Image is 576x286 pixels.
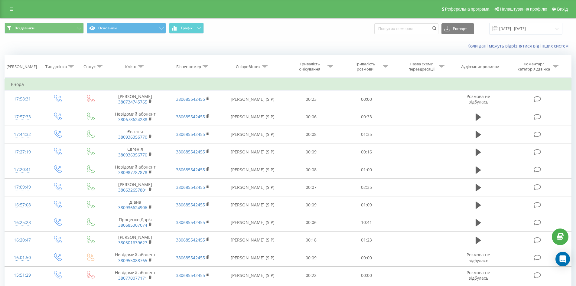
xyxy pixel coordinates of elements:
[11,146,34,158] div: 17:27:19
[339,179,394,196] td: 02:35
[118,275,147,281] a: 380770077171
[339,214,394,231] td: 10:41
[284,196,339,214] td: 00:09
[45,64,67,69] div: Тип дзвінка
[284,249,339,267] td: 00:09
[222,249,284,267] td: [PERSON_NAME] (SIP)
[118,258,147,263] a: 380955088765
[339,108,394,126] td: 00:33
[106,179,164,196] td: [PERSON_NAME]
[339,196,394,214] td: 01:09
[445,7,490,12] span: Реферальна програма
[106,249,164,267] td: Невідомий абонент
[106,108,164,126] td: Невідомий абонент
[106,143,164,161] td: Євгенія
[118,205,147,210] a: 380936624906
[222,179,284,196] td: [PERSON_NAME] (SIP)
[176,96,205,102] a: 380685542455
[176,219,205,225] a: 380685542455
[339,267,394,284] td: 00:00
[15,26,34,31] span: Всі дзвінки
[6,64,37,69] div: [PERSON_NAME]
[339,126,394,143] td: 01:35
[118,169,147,175] a: 380987787878
[118,117,147,122] a: 380678624288
[11,252,34,264] div: 16:01:50
[222,231,284,249] td: [PERSON_NAME] (SIP)
[339,90,394,108] td: 00:00
[176,131,205,137] a: 380685542455
[405,61,438,72] div: Назва схеми переадресації
[5,23,84,34] button: Всі дзвінки
[11,217,34,228] div: 16:25:28
[222,143,284,161] td: [PERSON_NAME] (SIP)
[11,234,34,246] div: 16:20:47
[467,270,490,281] span: Розмова не відбулась
[118,152,147,158] a: 380936356770
[106,90,164,108] td: [PERSON_NAME]
[11,111,34,123] div: 17:57:33
[284,90,339,108] td: 00:23
[349,61,381,72] div: Тривалість розмови
[222,126,284,143] td: [PERSON_NAME] (SIP)
[106,161,164,179] td: Невідомий абонент
[236,64,261,69] div: Співробітник
[118,187,147,193] a: 380632657801
[125,64,137,69] div: Клієнт
[176,167,205,173] a: 380685542455
[339,231,394,249] td: 01:23
[106,126,164,143] td: Євгенія
[284,108,339,126] td: 00:06
[5,78,571,90] td: Вчора
[106,214,164,231] td: Проценко Дарʼя
[176,184,205,190] a: 380685542455
[118,134,147,140] a: 380936356770
[176,272,205,278] a: 380685542455
[11,199,34,211] div: 16:57:08
[284,179,339,196] td: 00:07
[284,214,339,231] td: 00:06
[222,108,284,126] td: [PERSON_NAME] (SIP)
[176,149,205,155] a: 380685542455
[176,114,205,120] a: 380685542455
[11,93,34,105] div: 17:58:31
[284,267,339,284] td: 00:22
[294,61,326,72] div: Тривалість очікування
[461,64,499,69] div: Аудіозапис розмови
[284,126,339,143] td: 00:08
[176,64,201,69] div: Бізнес номер
[106,196,164,214] td: Діана
[222,161,284,179] td: [PERSON_NAME] (SIP)
[176,255,205,261] a: 380685542455
[11,129,34,140] div: 17:44:32
[222,90,284,108] td: [PERSON_NAME] (SIP)
[555,252,570,266] div: Open Intercom Messenger
[87,23,166,34] button: Основний
[441,23,474,34] button: Експорт
[284,143,339,161] td: 00:09
[222,267,284,284] td: [PERSON_NAME] (SIP)
[11,164,34,176] div: 17:20:41
[169,23,204,34] button: Графік
[516,61,552,72] div: Коментар/категорія дзвінка
[374,23,438,34] input: Пошук за номером
[339,143,394,161] td: 00:16
[106,231,164,249] td: [PERSON_NAME]
[176,237,205,243] a: 380685542455
[339,161,394,179] td: 01:00
[339,249,394,267] td: 00:00
[176,202,205,208] a: 380685542455
[222,214,284,231] td: [PERSON_NAME] (SIP)
[284,161,339,179] td: 00:08
[557,7,568,12] span: Вихід
[106,267,164,284] td: Невідомий абонент
[11,181,34,193] div: 17:09:49
[284,231,339,249] td: 00:18
[181,26,193,30] span: Графік
[467,43,571,49] a: Коли дані можуть відрізнятися вiд інших систем
[222,196,284,214] td: [PERSON_NAME] (SIP)
[500,7,547,12] span: Налаштування профілю
[83,64,96,69] div: Статус
[467,94,490,105] span: Розмова не відбулась
[467,252,490,263] span: Розмова не відбулась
